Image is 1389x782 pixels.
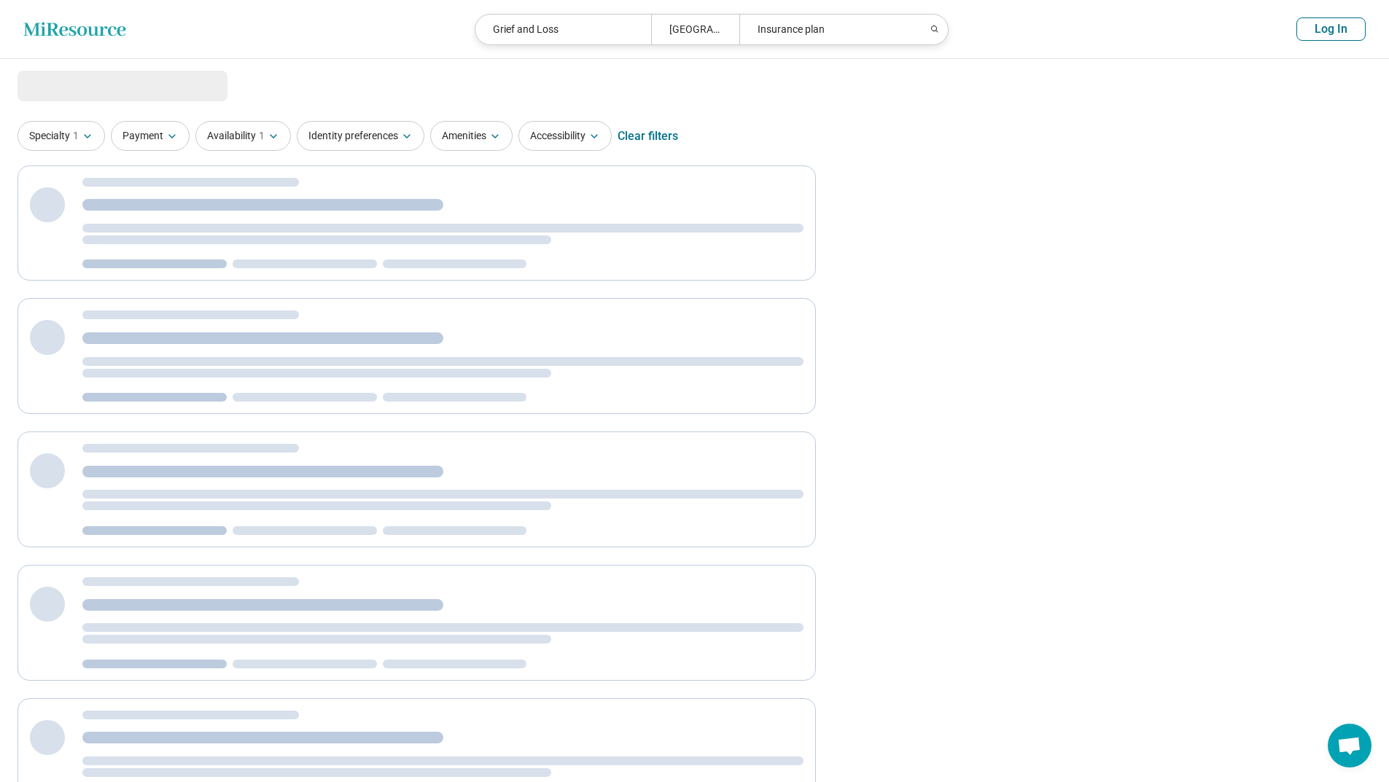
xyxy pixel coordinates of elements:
[73,128,79,144] span: 1
[618,119,678,154] div: Clear filters
[1296,17,1366,41] button: Log In
[518,121,612,151] button: Accessibility
[259,128,265,144] span: 1
[651,15,739,44] div: [GEOGRAPHIC_DATA], [GEOGRAPHIC_DATA]
[195,121,291,151] button: Availability1
[111,121,190,151] button: Payment
[297,121,424,151] button: Identity preferences
[17,71,140,100] span: Loading...
[1328,724,1372,767] div: Open chat
[17,121,105,151] button: Specialty1
[475,15,652,44] div: Grief and Loss
[739,15,916,44] div: Insurance plan
[430,121,513,151] button: Amenities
